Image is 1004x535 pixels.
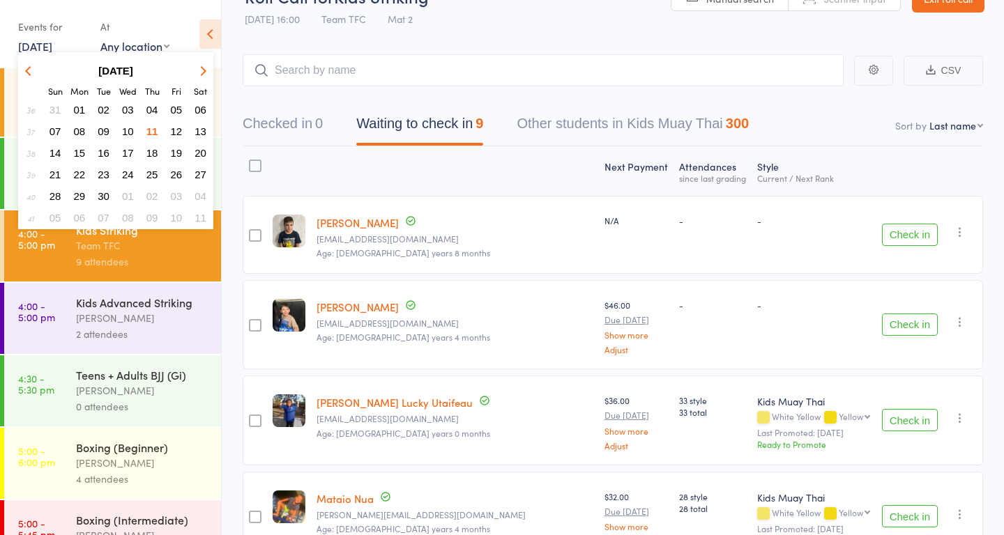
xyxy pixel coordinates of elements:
button: 10 [117,122,139,141]
span: 28 [50,190,61,202]
button: Check in [882,224,938,246]
small: nige67@live.com.au [317,318,593,328]
span: [DATE] 16:00 [245,12,300,26]
span: Age: [DEMOGRAPHIC_DATA] years 4 months [317,331,490,343]
button: 01 [69,100,91,119]
button: 29 [69,187,91,206]
div: - [679,215,746,226]
div: N/A [604,215,668,226]
div: - [757,215,870,226]
button: 30 [93,187,114,206]
a: Mataio Nua [317,491,374,506]
a: [PERSON_NAME] Lucky Utaifeau [317,395,473,410]
button: 06 [190,100,211,119]
span: 19 [171,147,183,159]
a: [DATE] [18,38,52,54]
a: 5:00 -6:00 pmBoxing (Beginner)[PERSON_NAME]4 attendees [4,428,221,499]
div: 0 attendees [76,398,209,414]
span: 07 [98,212,109,224]
button: 06 [69,208,91,227]
em: 39 [26,169,35,180]
button: 05 [45,208,66,227]
button: Checked in0 [243,109,323,146]
span: 33 total [679,406,746,418]
span: 10 [171,212,183,224]
div: Last name [929,118,976,132]
span: 16 [98,147,109,159]
button: 17 [117,144,139,162]
small: Sunday [48,85,63,97]
span: 03 [122,104,134,116]
small: Due [DATE] [604,506,668,516]
div: 9 attendees [76,254,209,270]
div: [PERSON_NAME] [76,310,209,326]
small: Saturday [194,85,207,97]
button: 26 [166,165,188,184]
span: 26 [171,169,183,180]
time: 4:00 - 5:00 pm [18,300,55,323]
span: 05 [50,212,61,224]
button: 08 [117,208,139,227]
div: Team TFC [76,238,209,254]
span: 01 [74,104,86,116]
button: Check in [882,409,938,431]
span: 03 [171,190,183,202]
span: 10 [122,125,134,137]
div: - [679,299,746,311]
button: 01 [117,187,139,206]
button: 23 [93,165,114,184]
button: Check in [882,505,938,527]
span: 21 [50,169,61,180]
small: Wednesday [119,85,137,97]
span: 11 [146,125,158,137]
button: 02 [142,187,163,206]
div: Events for [18,15,86,38]
div: 2 attendees [76,326,209,342]
button: 07 [45,122,66,141]
div: White Yellow [757,412,870,424]
button: 11 [142,122,163,141]
div: Current / Next Rank [757,173,870,183]
small: Due [DATE] [604,315,668,325]
div: Yellow [839,508,863,517]
button: 04 [190,187,211,206]
span: 28 total [679,502,746,514]
span: Age: [DEMOGRAPHIC_DATA] years 8 months [317,247,490,258]
div: Boxing (Beginner) [76,440,209,455]
div: Any location [100,38,169,54]
button: 15 [69,144,91,162]
span: 15 [74,147,86,159]
span: 17 [122,147,134,159]
img: image1726130184.png [273,394,305,427]
div: Kids Muay Thai [757,394,870,408]
button: 03 [117,100,139,119]
em: 41 [27,212,34,224]
span: 04 [195,190,206,202]
div: At [100,15,169,38]
span: 31 [50,104,61,116]
div: 300 [726,116,749,131]
small: bos_rajvosa95@hotmail.com [317,234,593,244]
button: 20 [190,144,211,162]
div: 0 [315,116,323,131]
span: 13 [195,125,206,137]
label: Sort by [895,118,927,132]
small: Last Promoted: [DATE] [757,428,870,437]
button: 16 [93,144,114,162]
img: image1746661453.png [273,490,305,523]
span: 30 [98,190,109,202]
em: 37 [26,126,35,137]
button: 24 [117,165,139,184]
button: 02 [93,100,114,119]
span: 06 [74,212,86,224]
button: CSV [904,56,983,86]
span: 04 [146,104,158,116]
time: 5:00 - 6:00 pm [18,445,55,467]
small: Autaifeau@hotmail.com [317,414,593,424]
img: image1746083433.png [273,215,305,247]
button: 10 [166,208,188,227]
div: Next Payment [599,153,674,189]
time: 4:30 - 5:30 pm [18,373,54,395]
a: Show more [604,426,668,435]
small: Last Promoted: [DATE] [757,524,870,534]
